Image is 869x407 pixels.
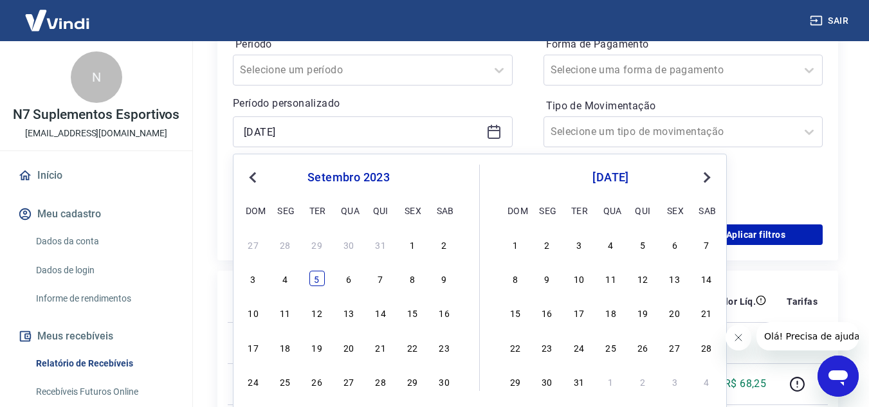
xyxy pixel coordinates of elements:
div: dom [508,203,523,218]
div: Choose quinta-feira, 5 de outubro de 2023 [635,237,650,252]
div: qua [341,203,356,218]
div: Choose sexta-feira, 27 de outubro de 2023 [667,339,682,355]
div: Choose segunda-feira, 9 de outubro de 2023 [539,271,554,286]
a: Dados da conta [31,228,177,255]
div: seg [539,203,554,218]
div: Choose quarta-feira, 11 de outubro de 2023 [603,271,619,286]
div: Choose sexta-feira, 22 de setembro de 2023 [405,339,420,355]
div: sab [437,203,452,218]
div: Choose sábado, 2 de setembro de 2023 [437,237,452,252]
div: sex [667,203,682,218]
div: Choose terça-feira, 3 de outubro de 2023 [571,237,587,252]
div: Choose sábado, 7 de outubro de 2023 [699,237,714,252]
div: Choose terça-feira, 26 de setembro de 2023 [309,374,325,389]
div: Choose terça-feira, 31 de outubro de 2023 [571,374,587,389]
div: Choose quinta-feira, 14 de setembro de 2023 [373,305,389,320]
a: Informe de rendimentos [31,285,177,312]
div: month 2023-10 [506,235,716,390]
div: Choose quinta-feira, 2 de novembro de 2023 [635,374,650,389]
div: Choose terça-feira, 19 de setembro de 2023 [309,339,325,355]
div: Choose domingo, 27 de agosto de 2023 [246,237,261,252]
div: Choose segunda-feira, 18 de setembro de 2023 [277,339,293,355]
div: Choose segunda-feira, 23 de outubro de 2023 [539,339,554,355]
div: seg [277,203,293,218]
div: Choose quarta-feira, 27 de setembro de 2023 [341,374,356,389]
button: Meus recebíveis [15,322,177,350]
div: Choose domingo, 24 de setembro de 2023 [246,374,261,389]
div: Choose quinta-feira, 31 de agosto de 2023 [373,237,389,252]
p: N7 Suplementos Esportivos [13,108,180,122]
div: Choose quarta-feira, 25 de outubro de 2023 [603,339,619,355]
div: Choose terça-feira, 12 de setembro de 2023 [309,305,325,320]
div: N [71,51,122,103]
div: Choose quarta-feira, 1 de novembro de 2023 [603,374,619,389]
a: Dados de login [31,257,177,284]
div: Choose quarta-feira, 4 de outubro de 2023 [603,237,619,252]
div: qua [603,203,619,218]
p: [EMAIL_ADDRESS][DOMAIN_NAME] [25,127,167,140]
div: Choose segunda-feira, 25 de setembro de 2023 [277,374,293,389]
div: Choose sábado, 9 de setembro de 2023 [437,271,452,286]
div: Choose terça-feira, 10 de outubro de 2023 [571,271,587,286]
div: Choose domingo, 1 de outubro de 2023 [508,237,523,252]
button: Sair [807,9,854,33]
label: Tipo de Movimentação [546,98,821,114]
div: Choose sexta-feira, 6 de outubro de 2023 [667,237,682,252]
div: Choose quinta-feira, 7 de setembro de 2023 [373,271,389,286]
iframe: Mensagem da empresa [756,322,859,350]
div: setembro 2023 [244,170,453,185]
div: Choose segunda-feira, 4 de setembro de 2023 [277,271,293,286]
div: [DATE] [506,170,716,185]
div: Choose sábado, 28 de outubro de 2023 [699,339,714,355]
div: Choose quarta-feira, 6 de setembro de 2023 [341,271,356,286]
div: qui [373,203,389,218]
div: Choose quarta-feira, 13 de setembro de 2023 [341,305,356,320]
div: Choose sexta-feira, 3 de novembro de 2023 [667,374,682,389]
div: Choose quinta-feira, 21 de setembro de 2023 [373,339,389,355]
div: Choose sábado, 21 de outubro de 2023 [699,305,714,320]
div: Choose sexta-feira, 29 de setembro de 2023 [405,374,420,389]
div: ter [571,203,587,218]
div: Choose quinta-feira, 12 de outubro de 2023 [635,271,650,286]
img: Vindi [15,1,99,40]
div: Choose segunda-feira, 16 de outubro de 2023 [539,305,554,320]
label: Forma de Pagamento [546,37,821,52]
div: qui [635,203,650,218]
div: Choose quinta-feira, 28 de setembro de 2023 [373,374,389,389]
span: Olá! Precisa de ajuda? [8,9,108,19]
div: Choose quarta-feira, 18 de outubro de 2023 [603,305,619,320]
p: Tarifas [787,295,818,308]
iframe: Botão para abrir a janela de mensagens [818,356,859,397]
div: Choose quinta-feira, 26 de outubro de 2023 [635,339,650,355]
div: sex [405,203,420,218]
div: Choose terça-feira, 24 de outubro de 2023 [571,339,587,355]
div: Choose domingo, 15 de outubro de 2023 [508,305,523,320]
div: Choose sexta-feira, 8 de setembro de 2023 [405,271,420,286]
div: Choose segunda-feira, 30 de outubro de 2023 [539,374,554,389]
div: Choose sábado, 4 de novembro de 2023 [699,374,714,389]
a: Início [15,161,177,190]
div: dom [246,203,261,218]
div: Choose domingo, 3 de setembro de 2023 [246,271,261,286]
div: Choose quarta-feira, 20 de setembro de 2023 [341,339,356,355]
a: Relatório de Recebíveis [31,350,177,377]
div: Choose segunda-feira, 28 de agosto de 2023 [277,237,293,252]
div: Choose sexta-feira, 15 de setembro de 2023 [405,305,420,320]
div: Choose sexta-feira, 20 de outubro de 2023 [667,305,682,320]
div: ter [309,203,325,218]
div: Choose segunda-feira, 2 de outubro de 2023 [539,237,554,252]
p: Período personalizado [233,96,513,111]
div: month 2023-09 [244,235,453,390]
div: Choose quinta-feira, 19 de outubro de 2023 [635,305,650,320]
div: Choose domingo, 22 de outubro de 2023 [508,339,523,355]
div: Choose domingo, 10 de setembro de 2023 [246,305,261,320]
div: Choose domingo, 8 de outubro de 2023 [508,271,523,286]
label: Período [235,37,510,52]
div: Choose sábado, 14 de outubro de 2023 [699,271,714,286]
div: Choose domingo, 17 de setembro de 2023 [246,339,261,355]
iframe: Fechar mensagem [726,325,751,350]
div: sab [699,203,714,218]
button: Previous Month [245,170,261,185]
div: Choose sábado, 23 de setembro de 2023 [437,339,452,355]
button: Aplicar filtros [689,224,823,245]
